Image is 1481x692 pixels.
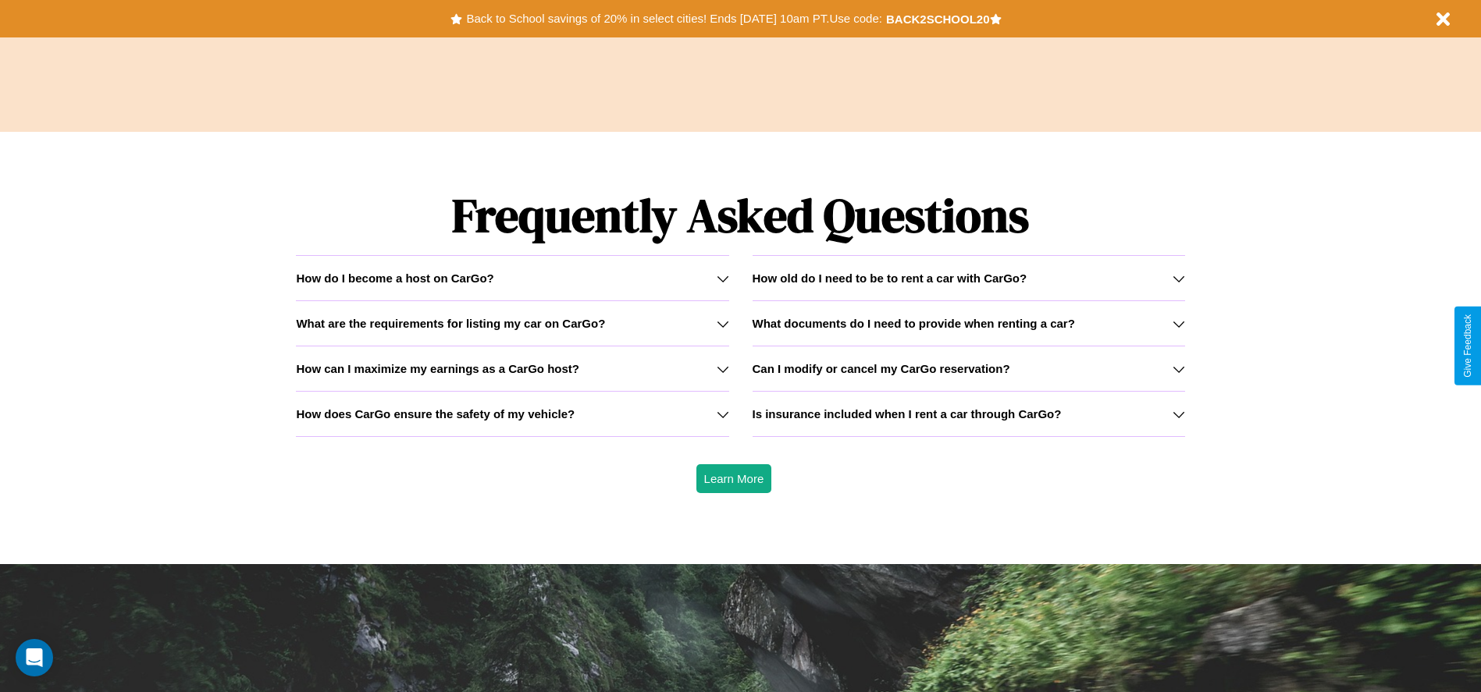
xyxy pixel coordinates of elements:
[296,317,605,330] h3: What are the requirements for listing my car on CarGo?
[296,362,579,375] h3: How can I maximize my earnings as a CarGo host?
[753,407,1062,421] h3: Is insurance included when I rent a car through CarGo?
[462,8,885,30] button: Back to School savings of 20% in select cities! Ends [DATE] 10am PT.Use code:
[886,12,990,26] b: BACK2SCHOOL20
[696,464,772,493] button: Learn More
[753,362,1010,375] h3: Can I modify or cancel my CarGo reservation?
[296,176,1184,255] h1: Frequently Asked Questions
[296,407,575,421] h3: How does CarGo ensure the safety of my vehicle?
[753,317,1075,330] h3: What documents do I need to provide when renting a car?
[1462,314,1473,378] div: Give Feedback
[296,271,493,285] h3: How do I become a host on CarGo?
[16,639,53,676] div: Open Intercom Messenger
[753,271,1027,285] h3: How old do I need to be to rent a car with CarGo?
